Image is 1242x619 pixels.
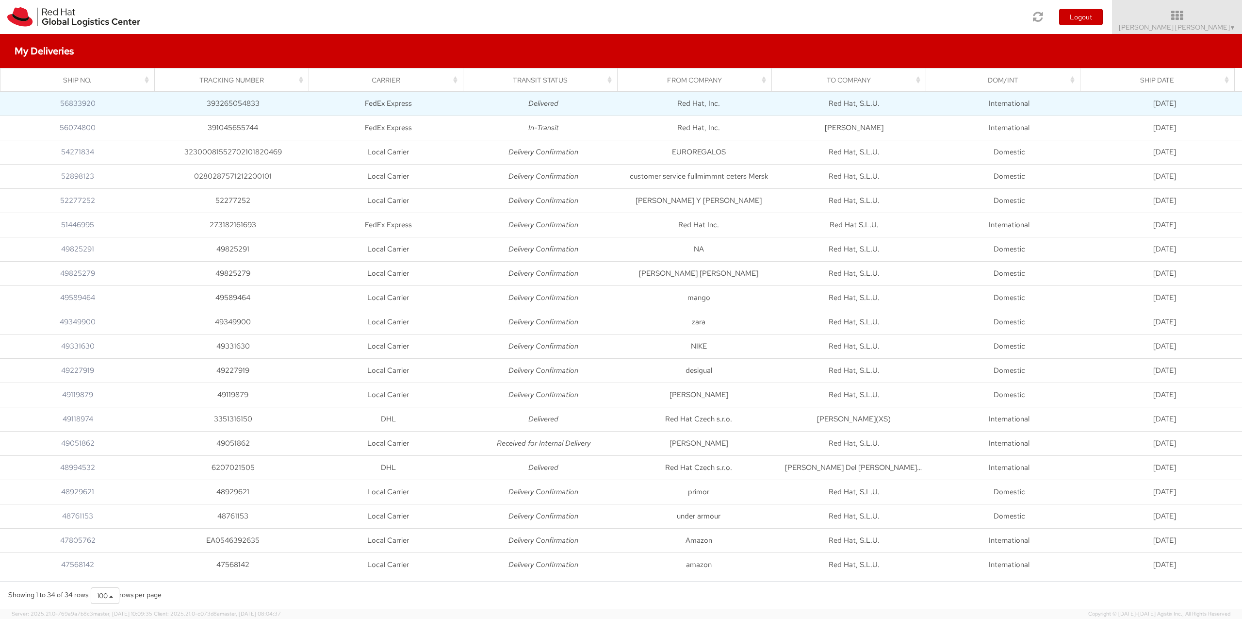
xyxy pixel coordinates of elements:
[60,196,95,205] a: 52277252
[776,480,931,504] td: Red Hat, S.L.U.
[528,463,558,472] i: Delivered
[1087,140,1242,164] td: [DATE]
[1087,358,1242,383] td: [DATE]
[776,407,931,431] td: [PERSON_NAME](XS)
[1087,237,1242,261] td: [DATE]
[931,285,1087,310] td: Domestic
[310,577,466,601] td: DHL
[60,268,95,278] a: 49825279
[621,504,776,528] td: under armour
[60,317,96,327] a: 49349900
[508,366,578,375] i: Delivery Confirmation
[60,293,95,302] a: 49589464
[508,293,578,302] i: Delivery Confirmation
[776,431,931,455] td: Red Hat, S.L.U.
[60,535,96,545] a: 47805762
[61,171,94,181] a: 52898123
[621,213,776,237] td: Red Hat Inc.
[508,244,578,254] i: Delivery Confirmation
[155,407,310,431] td: 3351316150
[155,480,310,504] td: 48929621
[155,164,310,188] td: 0280287571212200101
[1087,91,1242,116] td: [DATE]
[310,261,466,285] td: Local Carrier
[60,123,96,133] a: 56074800
[310,358,466,383] td: Local Carrier
[621,310,776,334] td: zara
[621,164,776,188] td: customer service fullmimmnt ceters Mersk
[9,75,152,85] div: Ship No.
[1087,116,1242,140] td: [DATE]
[155,140,310,164] td: 32300081552702101820469
[63,414,93,424] a: 49118974
[310,480,466,504] td: Local Carrier
[310,431,466,455] td: Local Carrier
[1087,431,1242,455] td: [DATE]
[1087,407,1242,431] td: [DATE]
[310,213,466,237] td: FedEx Express
[1087,188,1242,213] td: [DATE]
[931,310,1087,334] td: Domestic
[508,487,578,497] i: Delivery Confirmation
[508,268,578,278] i: Delivery Confirmation
[776,164,931,188] td: Red Hat, S.L.U.
[155,577,310,601] td: 9237764771
[621,552,776,577] td: amazon
[155,358,310,383] td: 49227919
[776,116,931,140] td: [PERSON_NAME]
[931,188,1087,213] td: Domestic
[155,213,310,237] td: 273182161693
[7,7,140,27] img: rh-logistics-00dfa346123c4ec078e1.svg
[310,188,466,213] td: Local Carrier
[931,261,1087,285] td: Domestic
[1088,610,1230,618] span: Copyright © [DATE]-[DATE] Agistix Inc., All Rights Reserved
[621,285,776,310] td: mango
[776,383,931,407] td: Red Hat, S.L.U.
[318,75,460,85] div: Carrier
[154,610,281,617] span: Client: 2025.21.0-c073d8a
[776,310,931,334] td: Red Hat, S.L.U.
[621,407,776,431] td: Red Hat Czech s.r.o.
[621,528,776,552] td: Amazon
[621,431,776,455] td: [PERSON_NAME]
[155,237,310,261] td: 49825291
[61,220,94,230] a: 51446995
[931,407,1087,431] td: International
[931,213,1087,237] td: International
[528,123,559,133] i: In-Transit
[155,431,310,455] td: 49051862
[776,237,931,261] td: Red Hat, S.L.U.
[91,587,119,604] button: 100
[776,140,931,164] td: Red Hat, S.L.U.
[310,164,466,188] td: Local Carrier
[931,455,1087,480] td: International
[1087,285,1242,310] td: [DATE]
[1087,213,1242,237] td: [DATE]
[776,188,931,213] td: Red Hat, S.L.U.
[1087,480,1242,504] td: [DATE]
[621,188,776,213] td: [PERSON_NAME] Y [PERSON_NAME]
[60,99,96,108] a: 56833920
[931,164,1087,188] td: Domestic
[621,91,776,116] td: Red Hat, Inc.
[621,237,776,261] td: NA
[310,528,466,552] td: Local Carrier
[776,285,931,310] td: Red Hat, S.L.U.
[1230,24,1236,32] span: ▼
[97,591,108,600] span: 100
[310,310,466,334] td: Local Carrier
[310,334,466,358] td: Local Carrier
[776,358,931,383] td: Red Hat, S.L.U.
[776,213,931,237] td: Red Hat S.L.U.
[776,577,931,601] td: Red Hat, S.L.U.
[621,383,776,407] td: [PERSON_NAME]
[310,116,466,140] td: FedEx Express
[528,414,558,424] i: Delivered
[155,91,310,116] td: 393265054833
[310,455,466,480] td: DHL
[1087,528,1242,552] td: [DATE]
[155,188,310,213] td: 52277252
[472,75,615,85] div: Transit Status
[61,366,94,375] a: 49227919
[931,504,1087,528] td: Domestic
